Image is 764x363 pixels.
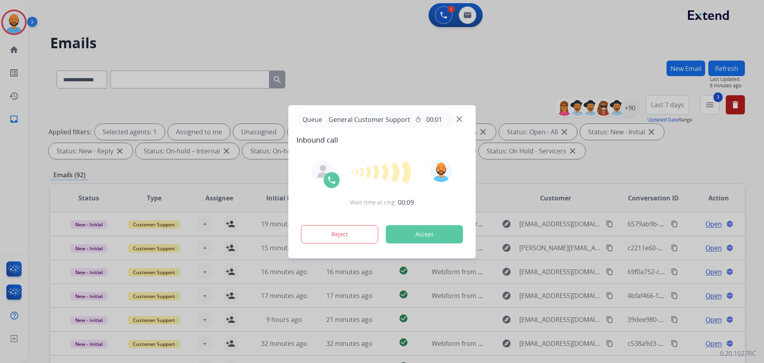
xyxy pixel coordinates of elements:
[296,134,468,145] span: Inbound call
[301,225,378,243] button: Reject
[300,115,325,125] p: Queue
[720,349,756,358] p: 0.20.1027RC
[426,115,442,124] span: 00:01
[350,198,396,206] span: Wait time at ring:
[317,165,329,178] img: agent-avatar
[325,115,413,124] span: General Customer Support
[398,198,414,207] span: 00:09
[430,160,452,182] img: avatar
[386,225,463,243] button: Accept
[327,175,337,185] img: call-icon
[415,116,421,123] mat-icon: timer
[456,116,462,122] img: close-button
